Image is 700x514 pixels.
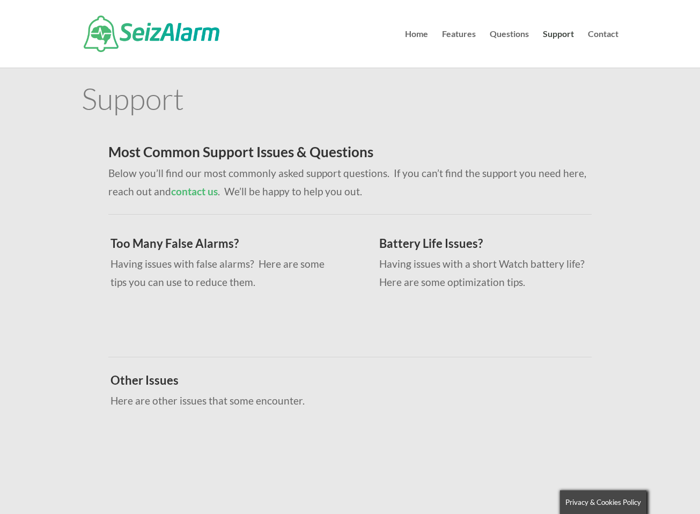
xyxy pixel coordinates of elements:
span: Privacy & Cookies Policy [565,498,641,506]
h3: Battery Life Issues? [379,238,603,255]
a: Contact [588,30,618,68]
h3: Too Many False Alarms? [110,238,334,255]
p: Having issues with a short Watch battery life? Here are some optimization tips. [379,255,603,291]
p: Below you’ll find our most commonly asked support questions. If you can’t find the support you ne... [108,164,592,201]
h1: Support [82,83,618,119]
p: Having issues with false alarms? Here are some tips you can use to reduce them. [110,255,334,291]
h2: Most Common Support Issues & Questions [108,145,592,164]
img: SeizAlarm [84,16,219,52]
a: Home [405,30,428,68]
a: Features [442,30,476,68]
a: Support [543,30,574,68]
h3: Other Issues [110,375,577,392]
a: Questions [490,30,529,68]
p: Here are other issues that some encounter. [110,392,577,410]
a: contact us [171,185,218,197]
iframe: Help widget launcher [605,472,688,502]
